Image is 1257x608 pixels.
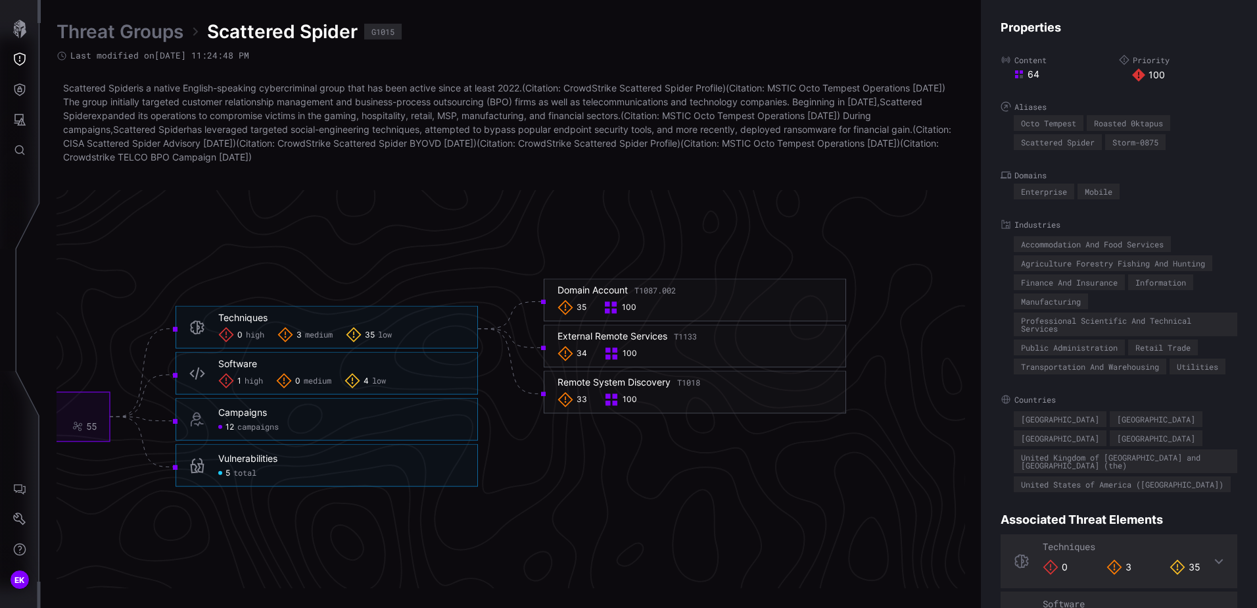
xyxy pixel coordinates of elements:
span: 5 [225,468,230,478]
time: [DATE] 11:24:48 PM [154,49,249,61]
div: 100 [1132,68,1237,82]
label: Priority [1119,55,1237,65]
div: Vulnerabilities [218,453,277,465]
div: 35 [1170,559,1200,575]
label: Countries [1001,394,1237,405]
div: 0 [1043,559,1068,575]
button: EK [1,565,39,595]
div: Manufacturing [1021,297,1081,305]
div: Utilities [1177,363,1218,370]
span: 4 [364,376,369,386]
span: 35 [365,330,375,340]
a: Scattered Spider [63,82,137,93]
span: medium [304,376,331,386]
label: Content [1001,55,1119,65]
label: Aliases [1001,101,1237,112]
span: T1018 [677,378,700,388]
div: Public Administration [1021,343,1118,351]
span: T1087.002 [634,286,676,296]
span: 34 [577,349,587,359]
div: Transportation And Warehousing [1021,363,1159,370]
div: External Remote Services [557,331,697,343]
div: Roasted 0ktapus [1094,119,1163,127]
span: low [378,330,392,340]
span: Techniques [1043,540,1095,553]
span: 1 [237,376,241,386]
div: [GEOGRAPHIC_DATA] [1117,434,1195,442]
label: Industries [1001,219,1237,230]
span: high [245,376,263,386]
div: Accommodation And Food Services [1021,240,1164,248]
div: Domain Account [557,285,676,297]
a: Scattered Spider [113,124,187,135]
h4: Associated Threat Elements [1001,512,1237,527]
div: Finance And Insurance [1021,278,1118,286]
div: United Kingdom of [GEOGRAPHIC_DATA] and [GEOGRAPHIC_DATA] (the) [1021,453,1230,469]
div: Retail Trade [1135,343,1191,351]
span: campaigns [237,422,279,432]
div: G1015 [371,28,394,36]
div: [GEOGRAPHIC_DATA] [1117,415,1195,423]
span: total [233,468,256,478]
span: 3 [296,330,302,340]
div: Information [1135,278,1186,286]
span: 0 [295,376,300,386]
span: high [246,330,264,340]
span: Last modified on [70,50,249,61]
div: [GEOGRAPHIC_DATA] [1021,434,1099,442]
div: Octo Tempest [1021,119,1076,127]
div: [GEOGRAPHIC_DATA] [1021,415,1099,423]
div: Storm-0875 [1112,138,1158,146]
div: Mobile [1085,188,1112,195]
span: 100 [622,303,636,313]
span: 100 [623,395,637,405]
span: T1133 [674,332,697,342]
span: 12 [225,422,234,432]
div: 64 [1014,68,1119,80]
span: 33 [577,395,587,405]
div: Techniques [218,312,268,324]
a: Threat Groups [57,20,183,43]
span: 100 [623,349,637,359]
div: Scattered Spider [1021,138,1095,146]
span: EK [14,573,25,587]
span: Scattered Spider [207,20,358,43]
div: Professional Scientific And Technical Services [1021,317,1230,332]
span: 0 [237,330,243,340]
div: 55 [86,420,97,432]
span: medium [305,330,333,340]
span: low [372,376,386,386]
div: 3 [1106,559,1131,575]
div: United States of America ([GEOGRAPHIC_DATA]) [1021,480,1223,488]
span: 35 [577,303,586,313]
h4: Properties [1001,20,1237,35]
div: Software [218,358,257,370]
div: Enterprise [1021,188,1067,195]
label: Domains [1001,170,1237,180]
div: Remote System Discovery [557,377,700,389]
p: is a native English-speaking cybercriminal group that has been active since at least 2022.(Citati... [63,81,959,164]
div: Campaigns [218,407,267,418]
div: Agriculture Forestry Fishing And Hunting [1021,259,1205,267]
